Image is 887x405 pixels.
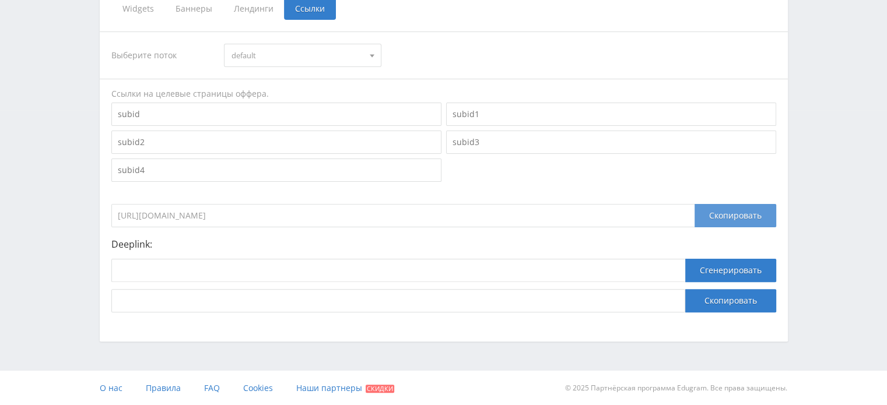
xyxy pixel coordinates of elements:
[446,103,776,126] input: subid1
[695,204,776,227] div: Скопировать
[111,103,441,126] input: subid
[100,382,122,393] span: О нас
[204,382,220,393] span: FAQ
[111,239,776,249] p: Deeplink:
[111,44,213,67] div: Выберите поток
[146,382,181,393] span: Правила
[685,289,776,312] button: Скопировать
[111,159,441,182] input: subid4
[446,131,776,154] input: subid3
[366,385,394,393] span: Скидки
[111,88,776,100] div: Ссылки на целевые страницы оффера.
[296,382,362,393] span: Наши партнеры
[685,259,776,282] button: Сгенерировать
[111,131,441,154] input: subid2
[243,382,273,393] span: Cookies
[232,44,363,66] span: default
